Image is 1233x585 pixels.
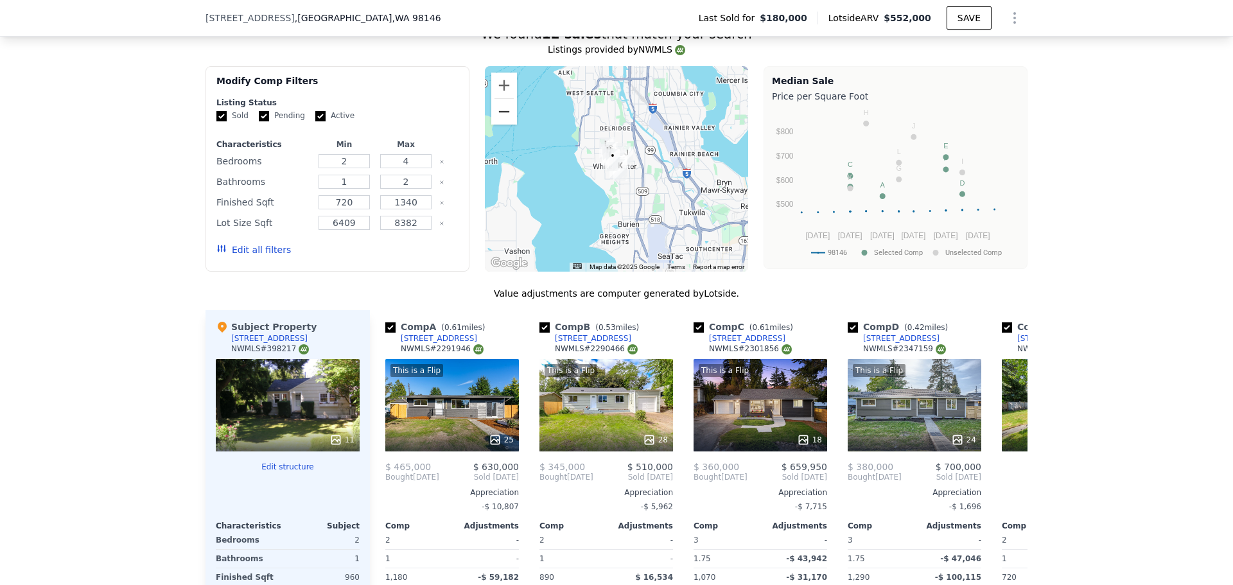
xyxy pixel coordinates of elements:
[828,249,847,257] text: 98146
[782,462,827,472] span: $ 659,950
[884,13,931,23] span: $552,000
[603,148,617,170] div: 10717 19th Ave SW
[290,531,360,549] div: 2
[699,12,760,24] span: Last Sold for
[216,152,311,170] div: Bedrooms
[539,320,644,333] div: Comp B
[694,487,827,498] div: Appreciation
[216,462,360,472] button: Edit structure
[848,487,981,498] div: Appreciation
[491,73,517,98] button: Zoom in
[694,333,785,344] a: [STREET_ADDRESS]
[539,472,593,482] div: [DATE]
[539,573,554,582] span: 890
[385,472,413,482] span: Bought
[385,573,407,582] span: 1,180
[489,433,514,446] div: 25
[473,344,484,354] img: NWMLS Logo
[539,521,606,531] div: Comp
[385,536,390,545] span: 2
[385,550,450,568] div: 1
[848,333,940,344] a: [STREET_ADDRESS]
[760,521,827,531] div: Adjustments
[864,109,869,116] text: H
[455,531,519,549] div: -
[1002,536,1007,545] span: 2
[609,157,624,179] div: 11405 14th Ave SW
[539,550,604,568] div: 1
[455,550,519,568] div: -
[1017,333,1094,344] div: [STREET_ADDRESS]
[694,462,739,472] span: $ 360,000
[488,255,530,272] img: Google
[914,521,981,531] div: Adjustments
[609,531,673,549] div: -
[863,333,940,344] div: [STREET_ADDRESS]
[786,554,827,563] span: -$ 43,942
[599,323,616,332] span: 0.53
[1002,333,1094,344] a: [STREET_ADDRESS]
[452,521,519,531] div: Adjustments
[329,433,354,446] div: 11
[693,263,744,270] a: Report a map error
[947,6,992,30] button: SAVE
[205,12,295,24] span: [STREET_ADDRESS]
[848,320,953,333] div: Comp D
[961,157,963,165] text: I
[786,573,827,582] span: -$ 31,170
[216,110,249,121] label: Sold
[478,573,519,582] span: -$ 59,182
[593,472,673,482] span: Sold [DATE]
[385,521,452,531] div: Comp
[609,550,673,568] div: -
[966,231,990,240] text: [DATE]
[944,154,949,162] text: F
[848,161,853,168] text: C
[848,550,912,568] div: 1.75
[797,433,822,446] div: 18
[205,287,1027,300] div: Value adjustments are computer generated by Lotside .
[848,472,875,482] span: Bought
[606,150,620,171] div: 10754 17th Ave SW
[943,142,948,150] text: E
[772,87,1019,105] div: Price per Square Foot
[1002,472,1135,482] span: Sold [DATE]
[216,243,291,256] button: Edit all filters
[216,531,285,549] div: Bedrooms
[491,99,517,125] button: Zoom out
[385,462,431,472] span: $ 465,000
[616,143,631,165] div: 812 SW 104th St
[709,333,785,344] div: [STREET_ADDRESS]
[488,255,530,272] a: Open this area in Google Maps (opens a new window)
[694,472,748,482] div: [DATE]
[848,173,853,181] text: K
[902,231,926,240] text: [DATE]
[295,12,441,24] span: , [GEOGRAPHIC_DATA]
[613,157,627,179] div: 11415 11th Ave SW
[936,462,981,472] span: $ 700,000
[216,111,227,121] input: Sold
[259,110,305,121] label: Pending
[709,344,792,354] div: NWMLS # 2301856
[299,344,309,354] img: NWMLS Logo
[694,536,699,545] span: 3
[216,214,311,232] div: Lot Size Sqft
[848,521,914,531] div: Comp
[935,573,981,582] span: -$ 100,115
[216,193,311,211] div: Finished Sqft
[606,149,620,171] div: 10739 17th Ave SW
[848,462,893,472] span: $ 380,000
[288,521,360,531] div: Subject
[573,263,582,269] button: Keyboard shortcuts
[439,159,444,164] button: Clear
[838,231,862,240] text: [DATE]
[1002,550,1066,568] div: 1
[378,139,434,150] div: Max
[439,472,519,482] span: Sold [DATE]
[539,462,585,472] span: $ 345,000
[231,333,308,344] div: [STREET_ADDRESS]
[590,323,644,332] span: ( miles)
[795,502,827,511] span: -$ 7,715
[439,221,444,226] button: Clear
[604,142,618,164] div: 10225 19th Ave SW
